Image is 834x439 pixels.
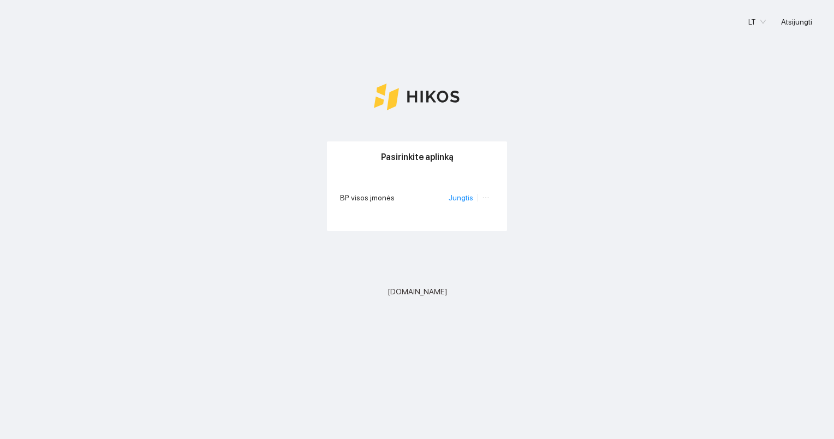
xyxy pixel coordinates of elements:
[482,194,490,201] span: ellipsis
[772,13,821,31] button: Atsijungti
[340,185,494,210] li: BP visos įmonės
[340,141,494,173] div: Pasirinkite aplinką
[388,286,447,298] span: [DOMAIN_NAME]
[748,14,766,30] span: LT
[449,193,473,202] a: Jungtis
[781,16,812,28] span: Atsijungti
